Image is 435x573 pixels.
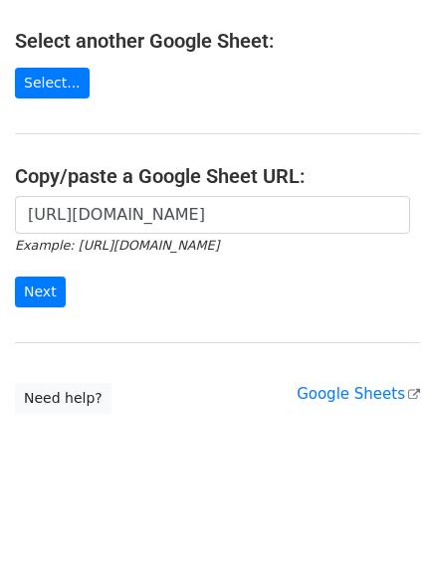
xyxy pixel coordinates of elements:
[15,238,219,253] small: Example: [URL][DOMAIN_NAME]
[15,383,111,414] a: Need help?
[15,68,90,98] a: Select...
[15,277,66,307] input: Next
[15,196,410,234] input: Paste your Google Sheet URL here
[15,164,420,188] h4: Copy/paste a Google Sheet URL:
[15,29,420,53] h4: Select another Google Sheet:
[335,477,435,573] iframe: Chat Widget
[297,385,420,403] a: Google Sheets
